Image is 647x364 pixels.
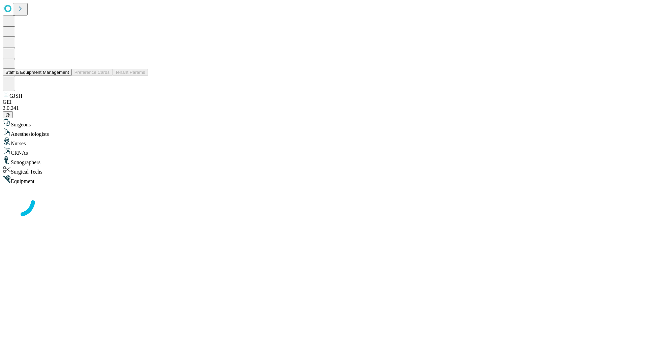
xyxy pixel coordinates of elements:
[72,69,112,76] button: Preference Cards
[3,69,72,76] button: Staff & Equipment Management
[3,111,13,118] button: @
[3,147,644,156] div: CRNAs
[3,118,644,128] div: Surgeons
[3,128,644,137] div: Anesthesiologists
[112,69,148,76] button: Tenant Params
[5,112,10,117] span: @
[3,137,644,147] div: Nurses
[3,99,644,105] div: GEI
[3,105,644,111] div: 2.0.241
[9,93,22,99] span: GJSH
[3,175,644,184] div: Equipment
[3,165,644,175] div: Surgical Techs
[3,156,644,165] div: Sonographers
